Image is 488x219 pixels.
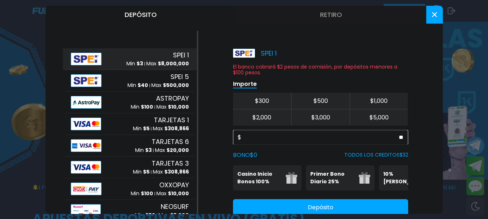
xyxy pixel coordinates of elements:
p: Min [131,103,153,111]
p: Min [126,60,143,67]
span: $ 308,866 [164,168,189,175]
span: $ 10,000 [168,190,189,197]
p: Max [153,168,189,176]
p: Max [155,146,189,154]
img: Alipay [71,182,102,195]
button: $3,000 [291,109,350,125]
p: Min [128,82,148,89]
p: Max [156,190,189,197]
button: Casino Inicio Bonos 100% [233,165,302,190]
img: Alipay [71,139,102,152]
img: Alipay [71,117,101,130]
span: $ 40 [138,82,148,89]
button: Retiro [236,5,426,23]
img: Alipay [71,204,101,216]
button: AlipayTARJETAS 6Min $3Max $20,000 [63,135,197,156]
span: $ 20,000 [167,146,189,154]
span: $ 308,866 [164,125,189,132]
button: $2,000 [233,109,291,125]
img: gift [359,172,370,183]
span: SPEI 5 [170,72,189,82]
button: Depósito [233,199,408,215]
p: Min [133,125,150,132]
span: $ 100 [141,103,153,110]
button: $300 [233,92,291,109]
span: $ 10,000 [168,103,189,110]
img: Platform Logo [233,48,255,57]
p: Max [146,60,189,67]
p: Max [156,103,189,111]
span: SPEI 1 [173,50,189,60]
p: Min [135,146,152,154]
span: OXXOPAY [159,180,189,190]
span: $ 50 [145,211,155,219]
p: Min [133,168,150,176]
label: BONO $ 0 [233,150,257,159]
span: $ 100 [141,190,153,197]
span: ASTROPAY [156,93,189,103]
span: $ 3 [145,146,152,154]
p: Casino Inicio Bonos 100% [237,170,281,185]
p: TODOS LOS CREDITOS $ 32 [344,151,408,159]
p: 10% [PERSON_NAME] [383,170,427,185]
button: 10% [PERSON_NAME] [379,165,448,190]
span: $ 5 [143,168,150,175]
button: $5,000 [350,109,408,125]
button: AlipaySPEI 5Min $40Max $500,000 [63,70,197,91]
button: AlipayOXXOPAYMin $100Max $10,000 [63,178,197,200]
img: Alipay [71,52,102,65]
span: $ 5,000 [170,211,189,219]
button: $1,000 [350,92,408,109]
button: $500 [291,92,350,109]
span: NEOSURF [161,202,189,211]
img: gift [286,172,297,183]
span: TARJETAS 1 [154,115,189,125]
button: AlipayASTROPAYMin $100Max $10,000 [63,91,197,113]
p: Max [151,82,189,89]
button: AlipaySPEI 1Min $3Max $8,000,000 [63,48,197,70]
button: AlipayTARJETAS 3Min $5Max $308,866 [63,156,197,178]
p: Min [135,211,155,219]
p: El banco cobrará $2 pesos de comisión, por depósitos menores a $100 pesos. [233,63,408,75]
span: $ 8,000,000 [158,60,189,67]
p: SPEI 1 [233,48,277,58]
span: $ [238,133,241,141]
p: Importe [233,80,257,88]
button: Depósito [46,5,236,23]
p: Min [131,190,153,197]
button: Primer Bono Diario 25% [306,165,375,190]
span: TARJETAS 6 [152,137,189,146]
span: TARJETAS 3 [152,158,189,168]
span: $ 500,000 [163,82,189,89]
span: $ 3 [137,60,143,67]
p: Max [153,125,189,132]
p: Max [159,211,189,219]
button: AlipayTARJETAS 1Min $5Max $308,866 [63,113,197,135]
img: Alipay [71,96,102,108]
img: Alipay [71,161,101,173]
span: $ 5 [143,125,150,132]
img: Alipay [71,74,102,87]
p: Primer Bono Diario 25% [310,170,354,185]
